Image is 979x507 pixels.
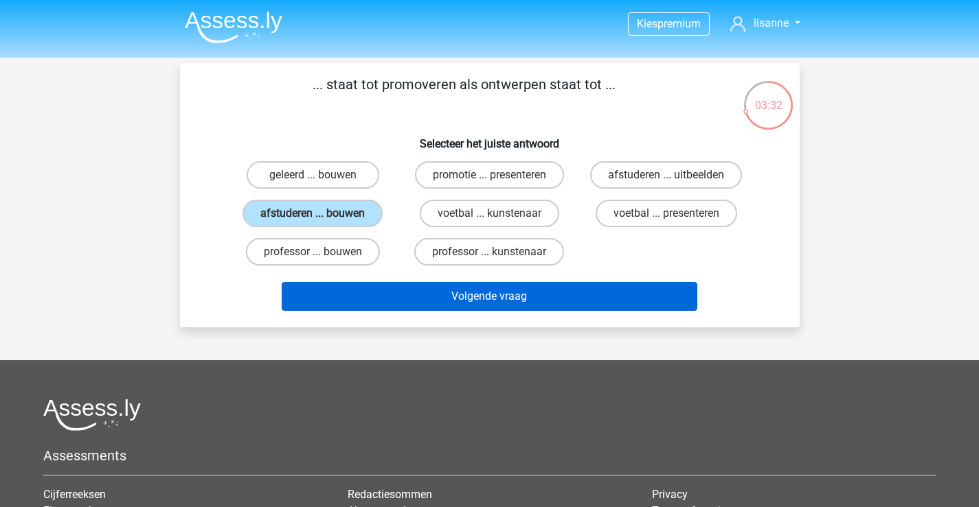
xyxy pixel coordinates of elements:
[246,238,380,266] label: professor ... bouwen
[743,80,794,114] div: 03:32
[202,74,726,115] p: ... staat tot promoveren als ontwerpen staat tot ...
[596,200,737,227] label: voetbal ... presenteren
[247,161,379,189] label: geleerd ... bouwen
[282,282,697,311] button: Volgende vraag
[725,15,805,32] a: lisanne
[243,200,383,227] label: afstuderen ... bouwen
[420,200,559,227] label: voetbal ... kunstenaar
[637,17,657,30] span: Kies
[43,399,141,431] img: Assessly logo
[415,161,564,189] label: promotie ... presenteren
[43,488,106,501] a: Cijferreeksen
[629,14,709,33] a: Kiespremium
[43,447,936,464] h5: Assessments
[185,11,282,43] img: Assessly
[754,16,789,30] span: lisanne
[657,17,701,30] span: premium
[590,161,742,189] label: afstuderen ... uitbeelden
[202,126,778,150] h6: Selecteer het juiste antwoord
[348,488,432,501] a: Redactiesommen
[652,488,688,501] a: Privacy
[414,238,564,266] label: professor ... kunstenaar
